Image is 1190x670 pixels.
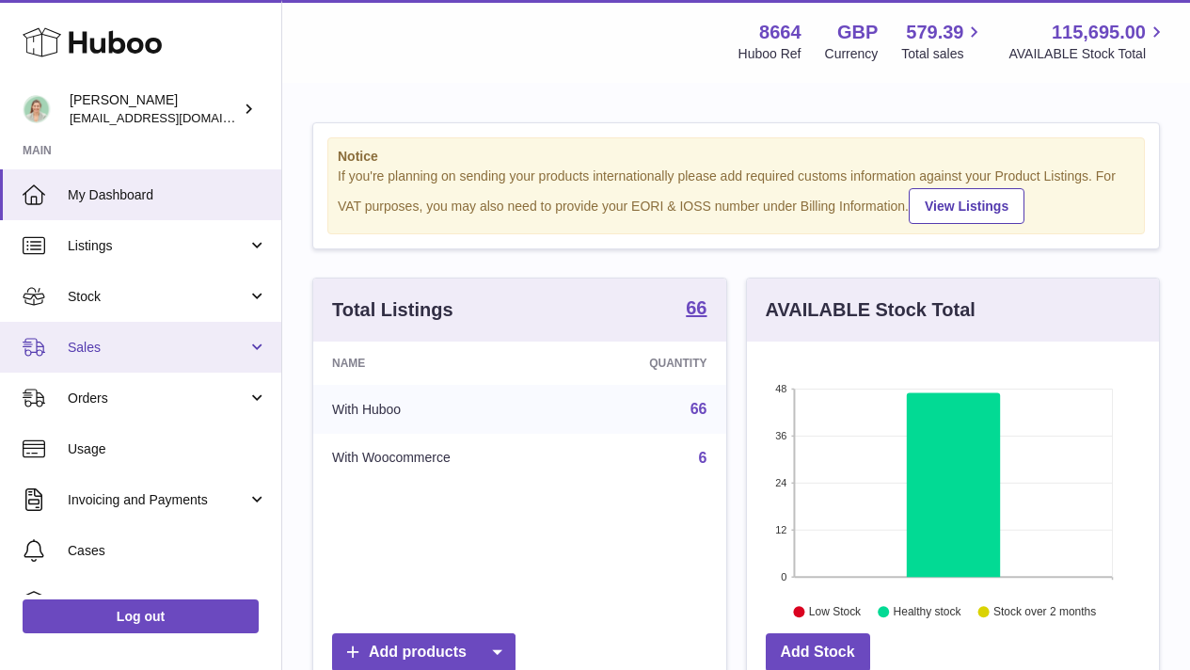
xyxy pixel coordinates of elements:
th: Quantity [569,342,725,385]
td: With Woocommerce [313,434,569,483]
strong: Notice [338,148,1134,166]
th: Name [313,342,569,385]
span: Usage [68,440,267,458]
span: Orders [68,390,247,407]
div: Currency [825,45,879,63]
a: View Listings [909,188,1024,224]
a: 6 [699,450,707,466]
a: Log out [23,599,259,633]
span: AVAILABLE Stock Total [1008,45,1167,63]
a: 66 [686,298,706,321]
span: Stock [68,288,247,306]
text: 36 [775,430,786,441]
a: 115,695.00 AVAILABLE Stock Total [1008,20,1167,63]
text: Low Stock [808,605,861,618]
text: 12 [775,524,786,535]
a: 66 [690,401,707,417]
span: [EMAIL_ADDRESS][DOMAIN_NAME] [70,110,277,125]
strong: 66 [686,298,706,317]
img: hello@thefacialcuppingexpert.com [23,95,51,123]
h3: AVAILABLE Stock Total [766,297,976,323]
span: 579.39 [906,20,963,45]
text: Stock over 2 months [993,605,1096,618]
span: My Dashboard [68,186,267,204]
span: Total sales [901,45,985,63]
strong: 8664 [759,20,801,45]
text: 0 [781,571,786,582]
text: Healthy stock [893,605,961,618]
span: Channels [68,593,267,611]
div: If you're planning on sending your products internationally please add required customs informati... [338,167,1134,224]
span: 115,695.00 [1052,20,1146,45]
div: Huboo Ref [738,45,801,63]
a: 579.39 Total sales [901,20,985,63]
span: Sales [68,339,247,357]
h3: Total Listings [332,297,453,323]
strong: GBP [837,20,878,45]
div: [PERSON_NAME] [70,91,239,127]
text: 48 [775,383,786,394]
span: Invoicing and Payments [68,491,247,509]
span: Cases [68,542,267,560]
td: With Huboo [313,385,569,434]
span: Listings [68,237,247,255]
text: 24 [775,477,786,488]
